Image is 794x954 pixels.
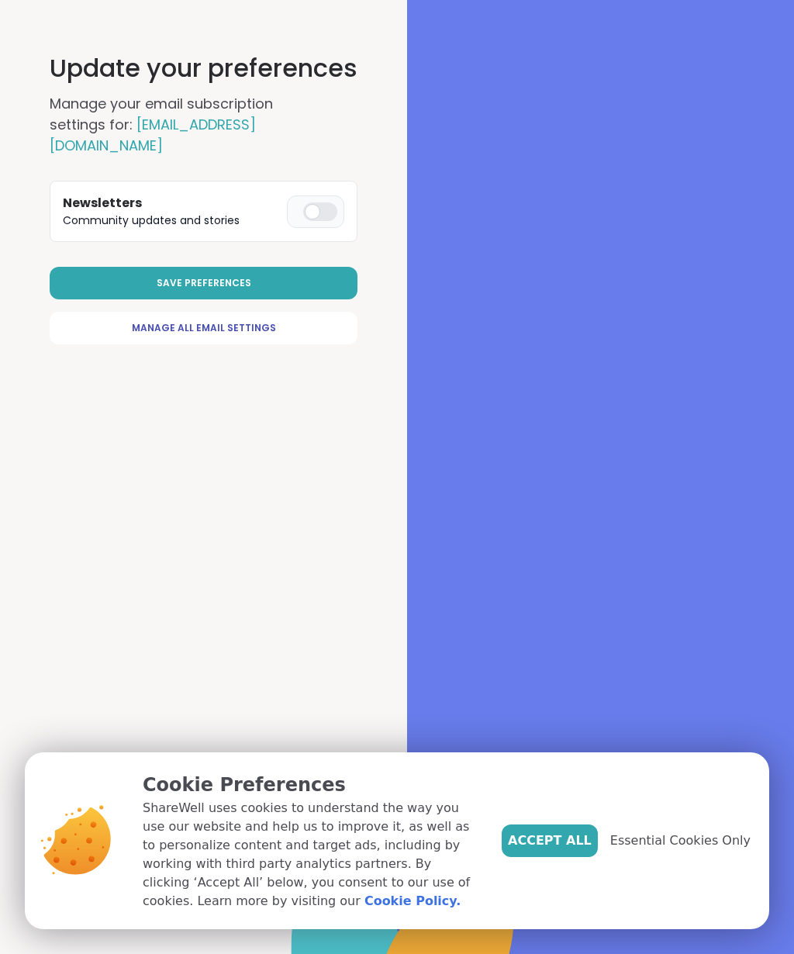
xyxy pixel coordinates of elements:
[364,892,461,911] a: Cookie Policy.
[508,831,592,850] span: Accept All
[610,831,751,850] span: Essential Cookies Only
[50,312,357,344] a: Manage All Email Settings
[132,321,276,335] span: Manage All Email Settings
[502,824,598,857] button: Accept All
[50,267,357,299] button: Save Preferences
[157,276,251,290] span: Save Preferences
[50,115,256,155] span: [EMAIL_ADDRESS][DOMAIN_NAME]
[50,50,357,87] h1: Update your preferences
[63,213,281,229] p: Community updates and stories
[50,93,329,156] h2: Manage your email subscription settings for:
[143,799,477,911] p: ShareWell uses cookies to understand the way you use our website and help us to improve it, as we...
[63,194,281,213] h3: Newsletters
[143,771,477,799] p: Cookie Preferences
